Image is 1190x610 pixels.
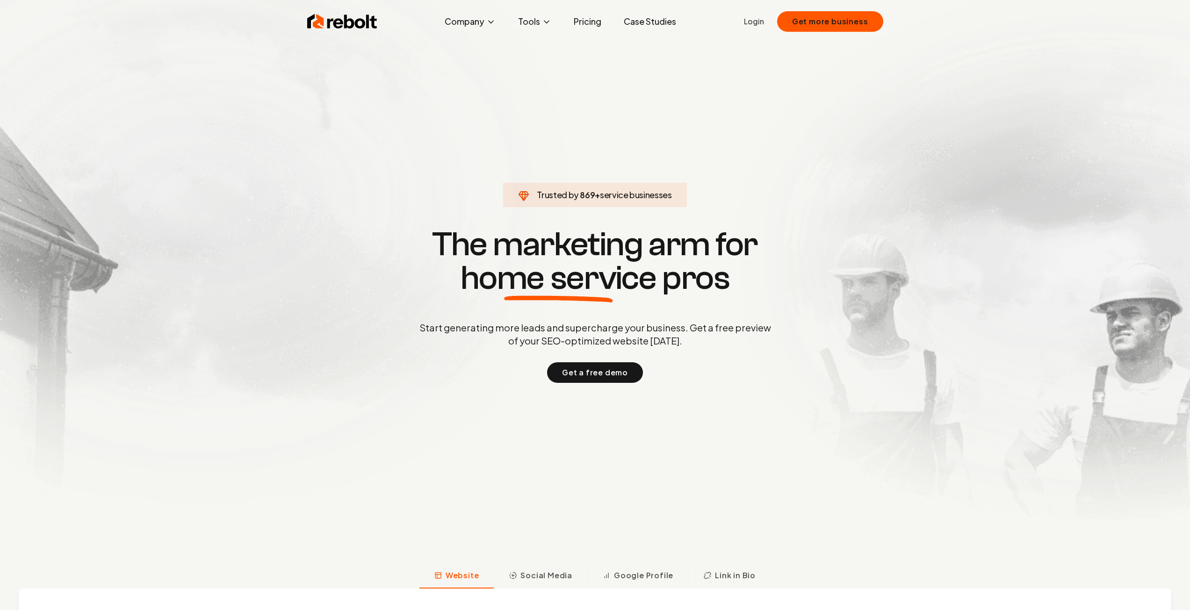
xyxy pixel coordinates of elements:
[371,228,820,295] h1: The marketing arm for pros
[744,16,764,27] a: Login
[494,564,587,588] button: Social Media
[461,261,656,295] span: home service
[595,189,600,200] span: +
[616,12,684,31] a: Case Studies
[419,564,494,588] button: Website
[511,12,559,31] button: Tools
[566,12,609,31] a: Pricing
[537,189,578,200] span: Trusted by
[547,362,643,383] button: Get a free demo
[418,321,773,347] p: Start generating more leads and supercharge your business. Get a free preview of your SEO-optimiz...
[580,188,595,201] span: 869
[307,12,377,31] img: Rebolt Logo
[520,570,572,581] span: Social Media
[715,570,756,581] span: Link in Bio
[777,11,883,32] button: Get more business
[688,564,771,588] button: Link in Bio
[587,564,688,588] button: Google Profile
[600,189,672,200] span: service businesses
[614,570,673,581] span: Google Profile
[446,570,479,581] span: Website
[437,12,503,31] button: Company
